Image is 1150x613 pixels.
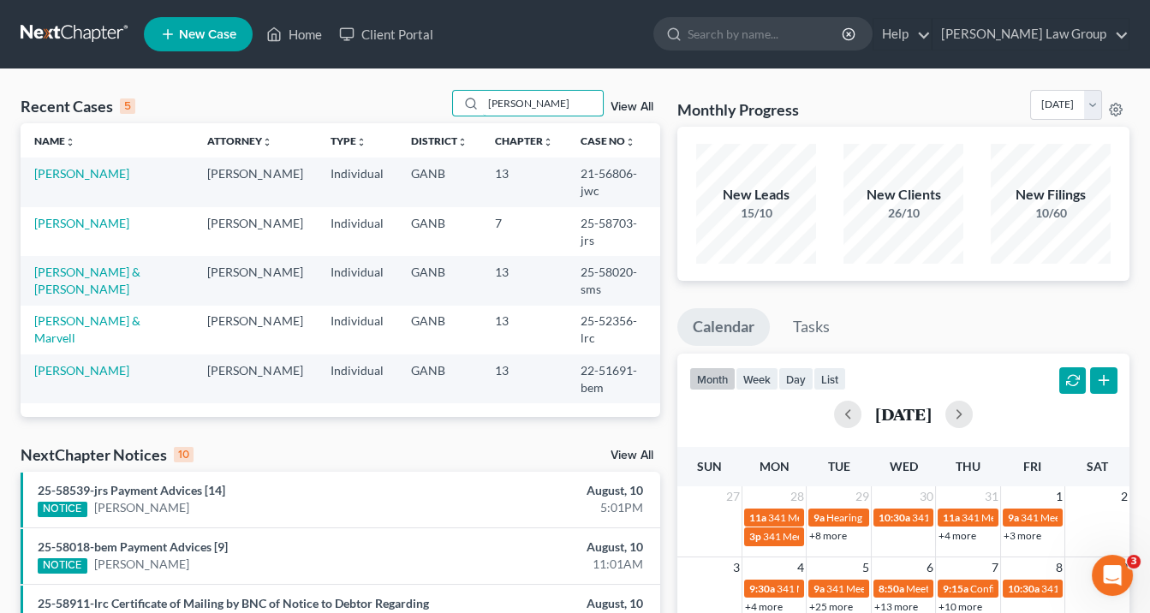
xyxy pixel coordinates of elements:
td: [PERSON_NAME] [194,158,316,206]
td: [PERSON_NAME] [194,354,316,403]
a: [PERSON_NAME] Law Group [933,19,1129,50]
td: GANB [396,256,480,305]
span: Sun [697,459,722,473]
div: Recent Cases [21,96,135,116]
span: 11a [943,511,960,524]
span: 10:30a [879,511,910,524]
span: 4 [795,557,806,578]
span: 341 Meeting for [PERSON_NAME] & [PERSON_NAME] [763,530,1008,543]
span: 5 [861,557,871,578]
span: 9:15a [943,582,968,595]
a: Chapterunfold_more [494,134,552,147]
span: 341 Meeting for [PERSON_NAME] [826,582,980,595]
a: +3 more [1004,529,1041,542]
td: [PERSON_NAME] [194,256,316,305]
div: August, 10 [453,482,643,499]
a: View All [611,101,653,113]
button: week [736,367,778,390]
td: GANB [396,158,480,206]
td: GANB [396,306,480,354]
div: 11:01AM [453,556,643,573]
span: Tue [828,459,850,473]
i: unfold_more [262,137,272,147]
a: +8 more [809,529,847,542]
span: New Case [179,28,236,41]
td: 13 [480,354,566,403]
span: 27 [724,486,742,507]
span: 29 [854,486,871,507]
i: unfold_more [65,137,75,147]
span: 3p [749,530,761,543]
td: [PERSON_NAME] [194,207,316,256]
a: +10 more [938,600,982,613]
a: Client Portal [331,19,442,50]
span: 8 [1054,557,1064,578]
td: 13 [480,256,566,305]
span: 10:30a [1008,582,1040,595]
input: Search by name... [688,18,844,50]
td: Individual [316,158,396,206]
a: [PERSON_NAME] [94,556,189,573]
span: 3 [1127,555,1141,568]
a: [PERSON_NAME] [34,363,129,378]
td: 13 [480,306,566,354]
a: [PERSON_NAME] & Marvell [34,313,140,345]
span: 7 [990,557,1000,578]
td: Individual [316,306,396,354]
button: list [813,367,846,390]
span: 30 [918,486,935,507]
td: 21-56806-jwc [566,158,660,206]
td: 7 [480,207,566,256]
td: GANB [396,207,480,256]
div: 5 [120,98,135,114]
button: day [778,367,813,390]
div: August, 10 [453,539,643,556]
a: +25 more [809,600,853,613]
a: Case Nounfold_more [580,134,635,147]
a: Typeunfold_more [330,134,366,147]
input: Search by name... [483,91,603,116]
td: Individual [316,207,396,256]
span: Meeting for [PERSON_NAME] [906,582,1040,595]
span: Fri [1023,459,1041,473]
a: +4 more [938,529,976,542]
a: [PERSON_NAME] [34,216,129,230]
a: [PERSON_NAME] & [PERSON_NAME] [34,265,140,296]
i: unfold_more [542,137,552,147]
a: Districtunfold_more [410,134,467,147]
span: 6 [925,557,935,578]
span: Thu [956,459,980,473]
span: Sat [1087,459,1108,473]
div: NextChapter Notices [21,444,194,465]
iframe: Intercom live chat [1092,555,1133,596]
td: GANB [396,354,480,403]
button: month [689,367,736,390]
i: unfold_more [355,137,366,147]
a: [PERSON_NAME] [34,166,129,181]
span: 9a [813,582,825,595]
a: Tasks [778,308,845,346]
a: Attorneyunfold_more [207,134,272,147]
span: 3 [731,557,742,578]
span: 8:50a [879,582,904,595]
a: +4 more [745,600,783,613]
div: 10/60 [991,205,1111,222]
span: Wed [890,459,918,473]
td: 13 [480,158,566,206]
span: 9:30a [749,582,775,595]
div: NOTICE [38,502,87,517]
i: unfold_more [456,137,467,147]
td: Individual [316,354,396,403]
div: New Filings [991,185,1111,205]
span: 11a [749,511,766,524]
i: unfold_more [624,137,635,147]
span: 2 [1119,486,1129,507]
a: Home [258,19,331,50]
a: [PERSON_NAME] [94,499,189,516]
a: +13 more [874,600,918,613]
a: 25-58018-bem Payment Advices [9] [38,539,228,554]
td: 25-52356-lrc [566,306,660,354]
span: Hearing for [PERSON_NAME] [826,511,960,524]
div: 5:01PM [453,499,643,516]
span: 9a [813,511,825,524]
